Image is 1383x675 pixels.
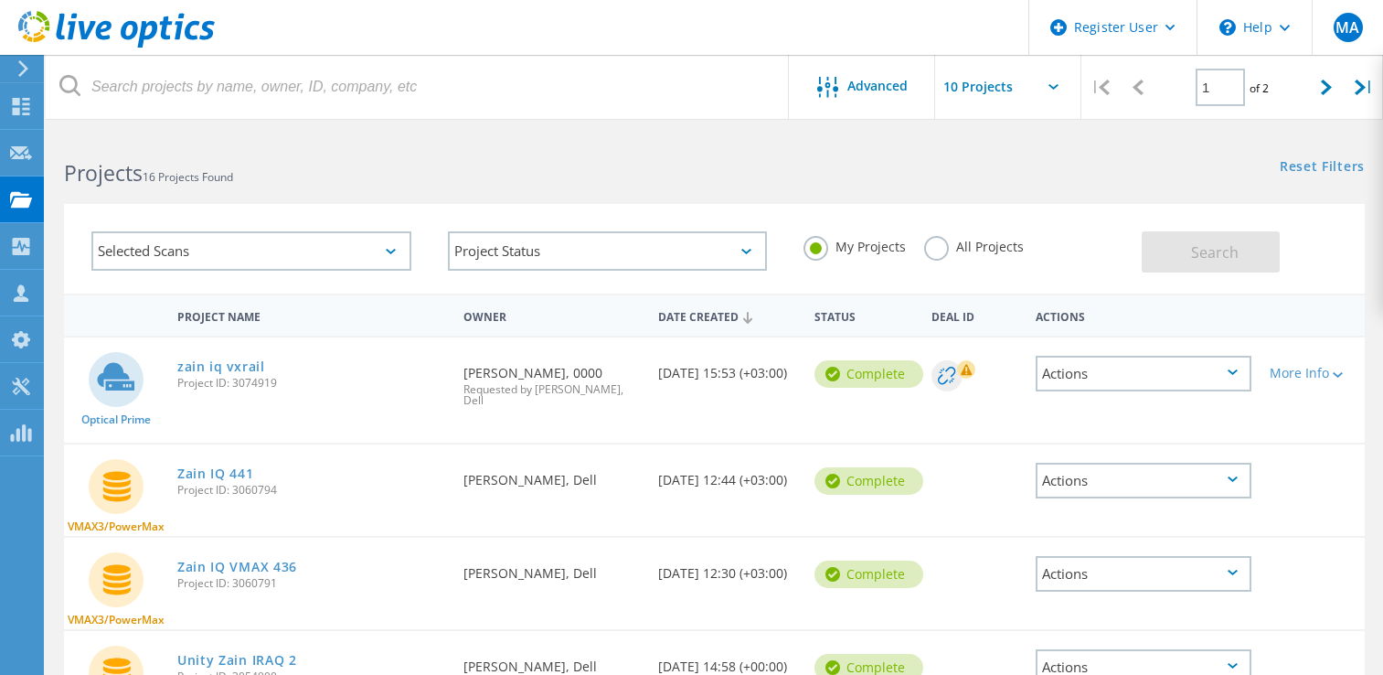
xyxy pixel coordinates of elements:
[1036,556,1251,592] div: Actions
[448,231,768,271] div: Project Status
[805,298,922,332] div: Status
[649,298,805,333] div: Date Created
[177,561,297,573] a: Zain IQ VMAX 436
[1219,19,1236,36] svg: \n
[46,55,790,119] input: Search projects by name, owner, ID, company, etc
[922,298,1027,332] div: Deal Id
[68,615,165,626] span: VMAX3/PowerMax
[18,38,215,51] a: Live Optics Dashboard
[1027,298,1261,332] div: Actions
[177,578,445,589] span: Project ID: 3060791
[649,538,805,598] div: [DATE] 12:30 (+03:00)
[64,158,143,187] b: Projects
[454,298,649,332] div: Owner
[814,360,923,388] div: Complete
[91,231,411,271] div: Selected Scans
[454,337,649,424] div: [PERSON_NAME], 0000
[1142,231,1280,273] button: Search
[1036,463,1251,498] div: Actions
[463,384,640,406] span: Requested by [PERSON_NAME], Dell
[649,337,805,398] div: [DATE] 15:53 (+03:00)
[814,467,923,495] div: Complete
[177,467,254,480] a: Zain IQ 441
[1346,55,1383,120] div: |
[168,298,454,332] div: Project Name
[1250,80,1269,96] span: of 2
[1036,356,1251,391] div: Actions
[454,538,649,598] div: [PERSON_NAME], Dell
[143,169,233,185] span: 16 Projects Found
[649,445,805,505] div: [DATE] 12:44 (+03:00)
[81,414,151,425] span: Optical Prime
[847,80,908,92] span: Advanced
[1280,160,1365,176] a: Reset Filters
[814,561,923,588] div: Complete
[68,521,165,532] span: VMAX3/PowerMax
[803,236,906,253] label: My Projects
[924,236,1024,253] label: All Projects
[1270,367,1356,380] div: More Info
[1335,20,1359,35] span: MA
[454,445,649,505] div: [PERSON_NAME], Dell
[177,485,445,496] span: Project ID: 3060794
[1081,55,1119,120] div: |
[177,360,265,373] a: zain iq vxrail
[177,378,445,389] span: Project ID: 3074919
[1191,242,1239,262] span: Search
[177,654,297,667] a: Unity Zain IRAQ 2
